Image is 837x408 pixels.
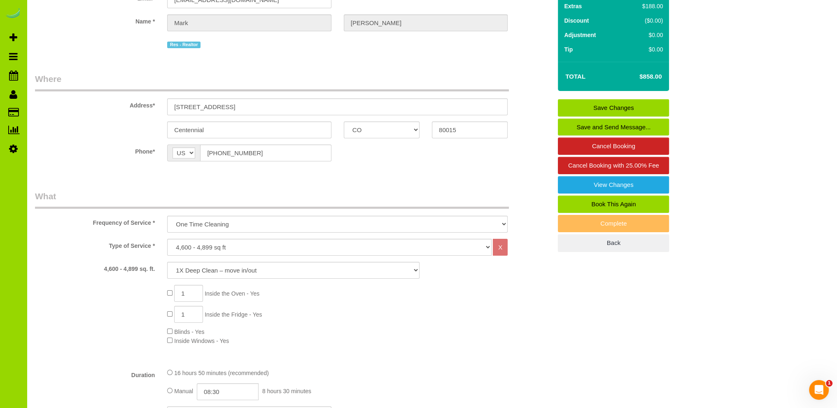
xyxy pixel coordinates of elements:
label: Discount [564,16,589,25]
label: Adjustment [564,31,596,39]
label: 4,600 - 4,899 sq. ft. [29,262,161,273]
div: $0.00 [625,45,663,54]
label: Extras [564,2,582,10]
legend: Where [35,73,509,91]
a: View Changes [558,176,669,194]
a: Cancel Booking [558,138,669,155]
a: Save Changes [558,99,669,117]
span: 1 [826,380,832,387]
a: Cancel Booking with 25.00% Fee [558,157,669,174]
img: Automaid Logo [5,8,21,20]
div: $188.00 [625,2,663,10]
iframe: Intercom live chat [809,380,829,400]
span: Manual [174,388,193,394]
label: Tip [564,45,573,54]
span: 8 hours 30 minutes [262,388,311,394]
legend: What [35,190,509,209]
label: Name * [29,14,161,26]
span: Cancel Booking with 25.00% Fee [568,162,659,169]
a: Back [558,234,669,252]
div: $0.00 [625,31,663,39]
span: Res - Realtor [167,42,201,48]
span: 16 hours 50 minutes (recommended) [174,370,269,376]
span: Inside Windows - Yes [174,338,229,344]
label: Type of Service * [29,239,161,250]
h4: $858.00 [615,73,662,80]
span: Blinds - Yes [174,329,204,335]
span: Inside the Oven - Yes [205,290,259,297]
span: Inside the Fridge - Yes [205,311,262,318]
label: Frequency of Service * [29,216,161,227]
label: Phone* [29,145,161,156]
input: Zip Code* [432,121,508,138]
input: First Name* [167,14,331,31]
input: Phone* [200,145,331,161]
label: Duration [29,368,161,379]
input: Last Name* [344,14,508,31]
label: Address* [29,98,161,110]
a: Save and Send Message... [558,119,669,136]
input: City* [167,121,331,138]
strong: Total [565,73,585,80]
div: ($0.00) [625,16,663,25]
a: Book This Again [558,196,669,213]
